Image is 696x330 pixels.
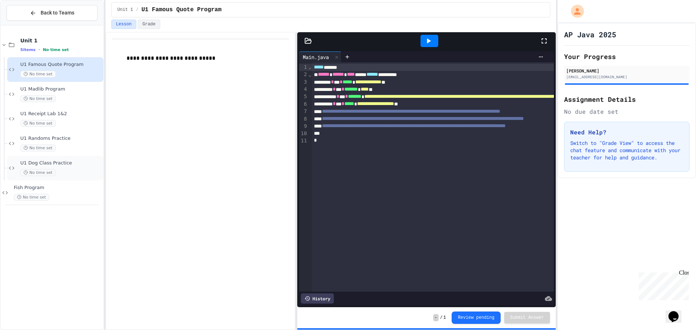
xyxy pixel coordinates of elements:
[20,111,102,117] span: U1 Receipt Lab 1&2
[510,315,544,321] span: Submit Answer
[14,194,49,201] span: No time set
[443,315,446,321] span: 1
[299,79,308,86] div: 3
[440,315,443,321] span: /
[299,86,308,93] div: 4
[20,145,56,151] span: No time set
[20,62,102,68] span: U1 Famous Quote Program
[570,128,683,137] h3: Need Help?
[20,37,102,44] span: Unit 1
[299,108,308,115] div: 7
[138,20,160,29] button: Grade
[20,47,36,52] span: 5 items
[7,5,98,21] button: Back to Teams
[299,71,308,78] div: 2
[111,20,136,29] button: Lesson
[299,51,341,62] div: Main.java
[566,74,687,80] div: [EMAIL_ADDRESS][DOMAIN_NAME]
[299,130,308,137] div: 10
[299,64,308,71] div: 1
[117,7,133,13] span: Unit 1
[43,47,69,52] span: No time set
[433,314,439,321] span: -
[20,120,56,127] span: No time set
[564,107,689,116] div: No due date set
[20,135,102,142] span: U1 Randoms Practice
[38,47,40,53] span: •
[564,29,616,39] h1: AP Java 2025
[299,137,308,145] div: 11
[3,3,50,46] div: Chat with us now!Close
[564,94,689,104] h2: Assignment Details
[564,51,689,62] h2: Your Progress
[20,95,56,102] span: No time set
[301,293,334,304] div: History
[308,64,312,70] span: Fold line
[141,5,221,14] span: U1 Famous Quote Program
[563,3,586,20] div: My Account
[20,86,102,92] span: U1 Madlib Program
[299,116,308,123] div: 8
[452,312,501,324] button: Review pending
[308,72,312,78] span: Fold line
[299,101,308,108] div: 6
[20,71,56,78] span: No time set
[20,169,56,176] span: No time set
[299,53,332,61] div: Main.java
[570,139,683,161] p: Switch to "Grade View" to access the chat feature and communicate with your teacher for help and ...
[136,7,138,13] span: /
[566,67,687,74] div: [PERSON_NAME]
[504,312,550,323] button: Submit Answer
[299,93,308,100] div: 5
[636,270,689,300] iframe: chat widget
[41,9,74,17] span: Back to Teams
[666,301,689,323] iframe: chat widget
[14,185,102,191] span: Fish Program
[299,123,308,130] div: 9
[20,160,102,166] span: U1 Dog Class Practice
